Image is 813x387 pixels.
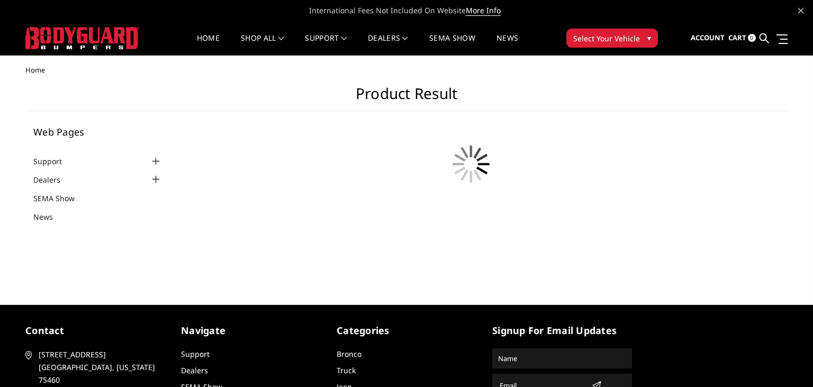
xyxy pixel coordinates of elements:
a: Support [305,34,347,55]
a: SEMA Show [429,34,475,55]
a: More Info [466,5,501,16]
span: Select Your Vehicle [573,33,640,44]
a: Account [691,24,725,52]
h5: Categories [337,323,476,338]
a: Bronco [337,349,362,359]
span: ▾ [647,32,651,43]
a: Home [197,34,220,55]
a: News [33,211,66,222]
a: Dealers [33,174,74,185]
a: Support [181,349,210,359]
a: Support [33,156,75,167]
h5: signup for email updates [492,323,632,338]
a: SEMA Show [33,193,88,204]
a: Cart 0 [728,24,756,52]
img: preloader.gif [445,138,498,191]
a: Dealers [368,34,408,55]
a: Dealers [181,365,208,375]
span: Home [25,65,45,75]
img: BODYGUARD BUMPERS [25,27,139,49]
span: Cart [728,33,746,42]
h5: contact [25,323,165,338]
h5: Navigate [181,323,321,338]
span: [STREET_ADDRESS] [GEOGRAPHIC_DATA], [US_STATE] 75460 [39,348,161,386]
span: 0 [748,34,756,42]
a: shop all [241,34,284,55]
a: Truck [337,365,356,375]
span: Account [691,33,725,42]
button: Select Your Vehicle [566,29,658,48]
h5: Web Pages [33,127,162,137]
a: News [496,34,518,55]
h1: Product Result [25,85,788,111]
input: Name [494,350,630,367]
